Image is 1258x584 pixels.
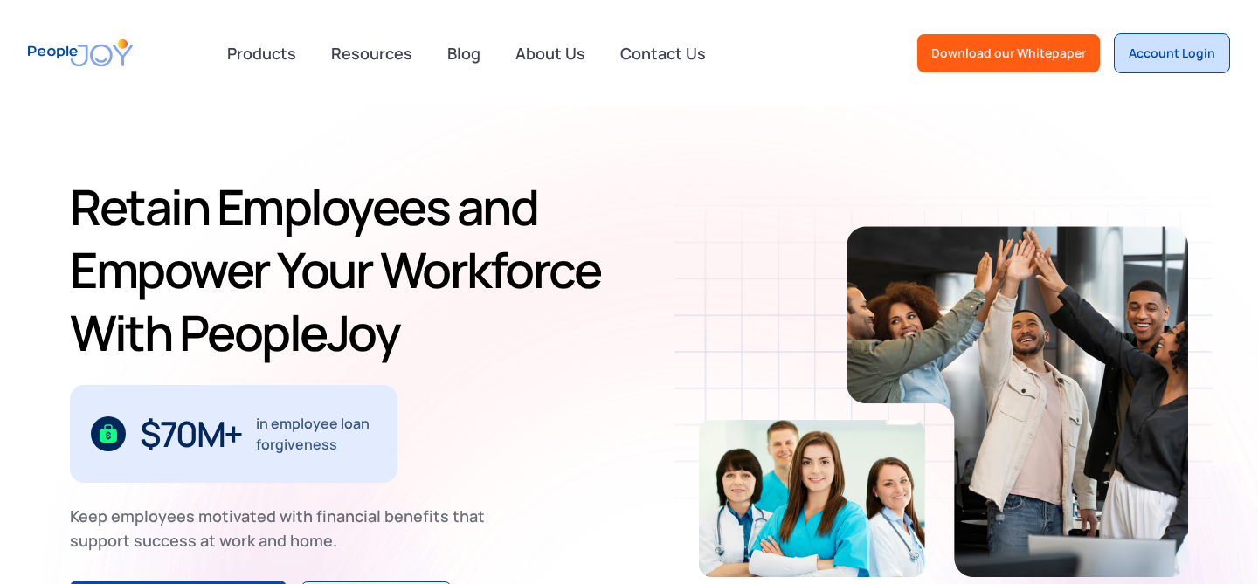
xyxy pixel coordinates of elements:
a: Contact Us [610,34,716,72]
a: Resources [321,34,423,72]
div: in employee loan forgiveness [256,413,377,455]
a: Download our Whitepaper [917,34,1100,72]
img: Retain-Employees-PeopleJoy [699,420,925,577]
div: Products [217,36,307,71]
img: Retain-Employees-PeopleJoy [847,226,1188,577]
h1: Retain Employees and Empower Your Workforce With PeopleJoy [70,175,622,364]
a: Blog [437,34,491,72]
a: Account Login [1114,33,1230,73]
div: Account Login [1129,45,1215,62]
div: Download our Whitepaper [931,45,1086,62]
div: 1 / 3 [70,385,397,483]
div: $70M+ [140,420,242,448]
a: home [28,28,133,78]
div: Keep employees motivated with financial benefits that support success at work and home. [70,504,500,553]
a: About Us [505,34,596,72]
